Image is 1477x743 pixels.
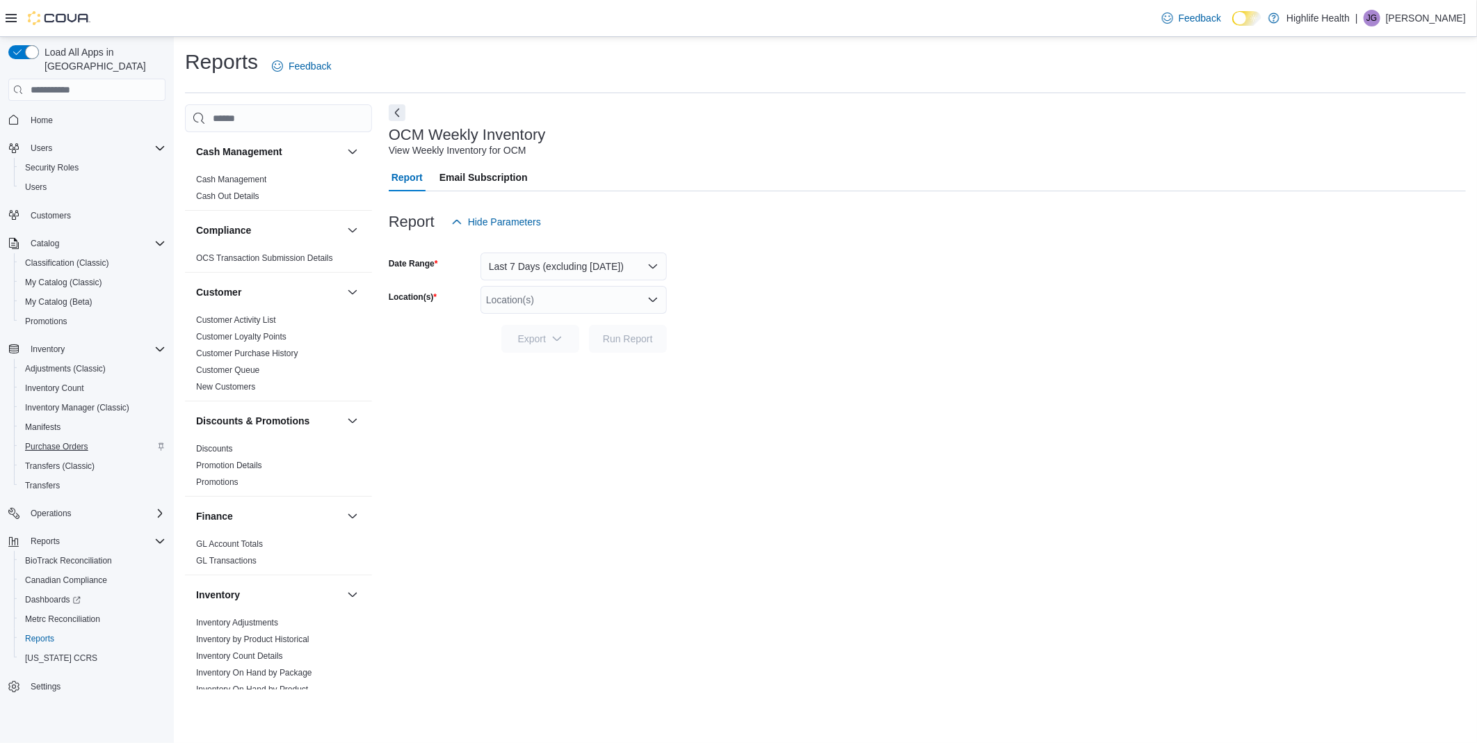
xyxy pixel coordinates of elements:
a: Promotions [19,313,73,330]
div: Justin Gierum [1364,10,1380,26]
div: Finance [185,536,372,575]
span: Promotion Details [196,460,262,471]
span: Inventory by Product Historical [196,634,309,645]
button: Transfers (Classic) [14,456,171,476]
span: Customer Activity List [196,314,276,326]
a: My Catalog (Beta) [19,294,98,310]
a: Customer Queue [196,365,259,375]
button: Inventory [25,341,70,358]
span: New Customers [196,381,255,392]
span: Catalog [25,235,166,252]
a: Promotion Details [196,461,262,470]
span: Home [31,115,53,126]
span: Transfers [19,477,166,494]
a: Customers [25,207,76,224]
a: Purchase Orders [19,438,94,455]
span: Promotions [19,313,166,330]
a: Dashboards [14,590,171,609]
span: Load All Apps in [GEOGRAPHIC_DATA] [39,45,166,73]
a: Discounts [196,444,233,454]
div: View Weekly Inventory for OCM [389,143,526,158]
button: My Catalog (Classic) [14,273,171,292]
button: My Catalog (Beta) [14,292,171,312]
span: Canadian Compliance [19,572,166,589]
span: Customer Loyalty Points [196,331,286,342]
span: GL Account Totals [196,538,263,550]
button: Inventory Count [14,378,171,398]
span: Adjustments (Classic) [19,360,166,377]
span: Feedback [289,59,331,73]
a: Users [19,179,52,195]
a: Inventory On Hand by Product [196,685,308,694]
span: Reports [31,536,60,547]
span: Metrc Reconciliation [25,614,100,625]
a: Inventory Manager (Classic) [19,399,135,416]
button: Inventory Manager (Classic) [14,398,171,417]
h3: Cash Management [196,145,282,159]
p: [PERSON_NAME] [1386,10,1466,26]
button: Reports [14,629,171,648]
span: My Catalog (Beta) [19,294,166,310]
button: Finance [344,508,361,525]
span: Promotions [25,316,67,327]
p: | [1355,10,1358,26]
span: My Catalog (Classic) [25,277,102,288]
a: Security Roles [19,159,84,176]
a: Cash Management [196,175,266,184]
span: Report [392,163,423,191]
span: Purchase Orders [19,438,166,455]
button: Cash Management [196,145,341,159]
span: Customer Queue [196,365,259,376]
a: Metrc Reconciliation [19,611,106,628]
a: [US_STATE] CCRS [19,650,103,666]
span: Users [25,140,166,157]
button: Catalog [3,234,171,253]
button: Users [3,138,171,158]
span: Email Subscription [439,163,528,191]
button: Operations [3,504,171,523]
button: Users [14,177,171,197]
span: Inventory On Hand by Package [196,667,312,678]
a: Customer Purchase History [196,349,298,358]
span: Manifests [25,422,60,433]
span: BioTrack Reconciliation [19,552,166,569]
span: Inventory Count [25,383,84,394]
span: Inventory Count Details [196,650,283,662]
a: BioTrack Reconciliation [19,552,118,569]
span: My Catalog (Beta) [25,296,92,307]
button: Classification (Classic) [14,253,171,273]
h1: Reports [185,48,258,76]
a: Cash Out Details [196,191,259,201]
button: Compliance [344,222,361,239]
a: Transfers (Classic) [19,458,100,474]
span: Export [510,325,571,353]
button: Purchase Orders [14,437,171,456]
span: Customer Purchase History [196,348,298,359]
button: Metrc Reconciliation [14,609,171,629]
button: Export [501,325,579,353]
span: Purchase Orders [25,441,88,452]
span: Classification (Classic) [25,257,109,269]
button: Customers [3,205,171,225]
span: My Catalog (Classic) [19,274,166,291]
h3: Compliance [196,223,251,237]
button: Reports [25,533,65,550]
span: Users [19,179,166,195]
a: Manifests [19,419,66,436]
span: Inventory Manager (Classic) [25,402,129,413]
button: Customer [344,284,361,301]
span: Discounts [196,443,233,454]
button: Operations [25,505,77,522]
a: GL Account Totals [196,539,263,549]
h3: Report [389,214,435,230]
button: Compliance [196,223,341,237]
a: Feedback [266,52,337,80]
button: Promotions [14,312,171,331]
button: Adjustments (Classic) [14,359,171,378]
span: Operations [31,508,72,519]
button: Manifests [14,417,171,437]
button: Inventory [344,586,361,603]
a: GL Transactions [196,556,257,566]
a: My Catalog (Classic) [19,274,108,291]
button: Discounts & Promotions [344,413,361,429]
